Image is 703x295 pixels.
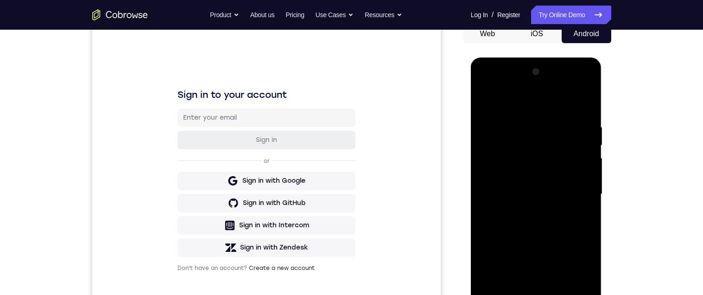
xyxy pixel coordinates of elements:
div: Sign in with Google [150,152,213,161]
button: Use Cases [316,6,354,24]
a: Go to the home page [92,9,148,20]
div: Sign in with GitHub [151,174,213,183]
button: Sign in with Zendesk [85,214,263,232]
button: Resources [365,6,402,24]
a: About us [250,6,274,24]
span: / [492,9,494,20]
a: Try Online Demo [531,6,611,24]
button: Sign in with GitHub [85,169,263,188]
button: Product [210,6,239,24]
button: Android [562,25,611,43]
a: Log In [471,6,488,24]
p: or [170,133,179,140]
a: Create a new account [157,240,222,247]
div: Sign in with Zendesk [148,218,216,228]
button: Sign in with Intercom [85,192,263,210]
a: Pricing [285,6,304,24]
p: Don't have an account? [85,240,263,247]
button: Sign in with Google [85,147,263,166]
button: Web [463,25,513,43]
button: iOS [512,25,562,43]
a: Register [497,6,520,24]
div: Sign in with Intercom [147,196,217,205]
